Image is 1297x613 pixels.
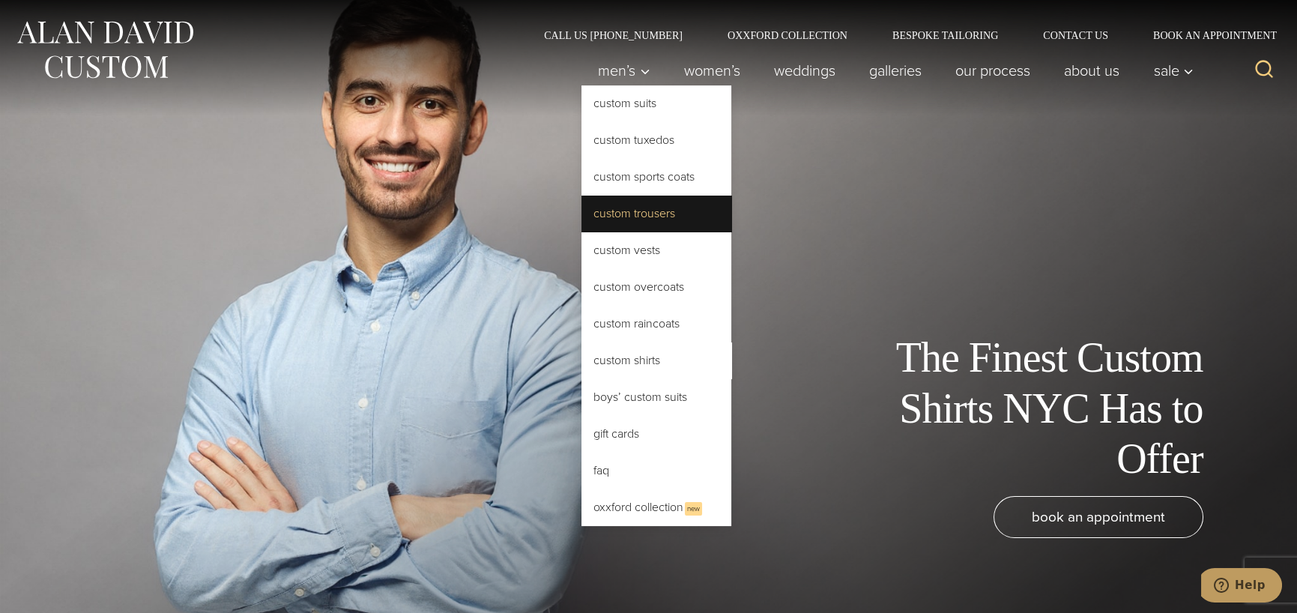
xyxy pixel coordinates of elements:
[668,55,758,85] a: Women’s
[1131,30,1282,40] a: Book an Appointment
[581,232,731,268] a: Custom Vests
[581,122,731,158] a: Custom Tuxedos
[1047,55,1137,85] a: About Us
[1201,568,1282,606] iframe: Opens a widget where you can chat to one of our agents
[581,489,731,526] a: Oxxford CollectionNew
[581,453,731,489] a: FAQ
[521,30,1282,40] nav: Secondary Navigation
[581,416,731,452] a: Gift Cards
[581,342,731,378] a: Custom Shirts
[1021,30,1131,40] a: Contact Us
[1032,506,1165,528] span: book an appointment
[581,269,731,305] a: Custom Overcoats
[581,379,731,415] a: Boys’ Custom Suits
[581,159,731,195] a: Custom Sports Coats
[15,16,195,83] img: Alan David Custom
[685,502,702,516] span: New
[581,85,731,121] a: Custom Suits
[581,55,1202,85] nav: Primary Navigation
[994,496,1203,538] a: book an appointment
[1246,52,1282,88] button: View Search Form
[870,30,1021,40] a: Bespoke Tailoring
[866,333,1203,484] h1: The Finest Custom Shirts NYC Has to Offer
[521,30,705,40] a: Call Us [PHONE_NUMBER]
[853,55,939,85] a: Galleries
[758,55,853,85] a: weddings
[939,55,1047,85] a: Our Process
[581,55,668,85] button: Child menu of Men’s
[581,306,731,342] a: Custom Raincoats
[581,196,731,232] a: Custom Trousers
[705,30,870,40] a: Oxxford Collection
[1137,55,1202,85] button: Sale sub menu toggle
